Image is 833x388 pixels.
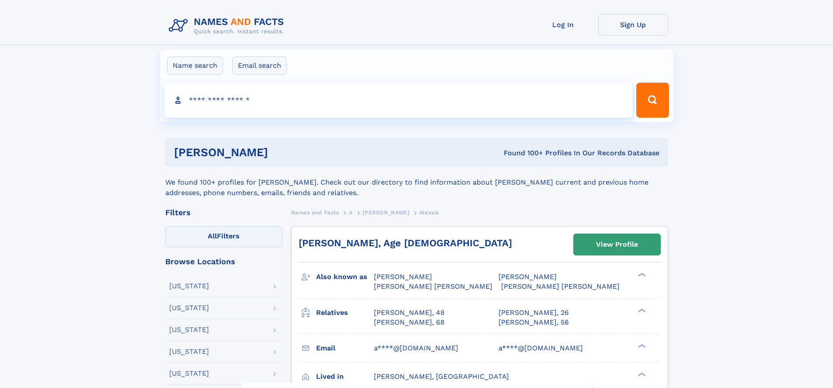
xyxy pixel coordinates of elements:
[374,308,445,318] a: [PERSON_NAME], 48
[419,210,439,216] span: Alexsis
[501,282,620,290] span: [PERSON_NAME] [PERSON_NAME]
[636,308,646,313] div: ❯
[299,238,512,248] a: [PERSON_NAME], Age [DEMOGRAPHIC_DATA]
[362,207,409,218] a: [PERSON_NAME]
[349,210,353,216] span: A
[374,282,492,290] span: [PERSON_NAME] [PERSON_NAME]
[316,369,374,384] h3: Lived in
[169,304,209,311] div: [US_STATE]
[291,207,339,218] a: Names and Facts
[164,83,633,118] input: search input
[208,232,217,240] span: All
[636,371,646,377] div: ❯
[374,318,445,327] a: [PERSON_NAME], 68
[169,370,209,377] div: [US_STATE]
[498,308,569,318] a: [PERSON_NAME], 26
[349,207,353,218] a: A
[165,167,668,198] div: We found 100+ profiles for [PERSON_NAME]. Check out our directory to find information about [PERS...
[362,210,409,216] span: [PERSON_NAME]
[165,226,282,247] label: Filters
[316,269,374,284] h3: Also known as
[596,234,638,255] div: View Profile
[528,14,598,35] a: Log In
[169,283,209,290] div: [US_STATE]
[386,148,659,158] div: Found 100+ Profiles In Our Records Database
[316,341,374,356] h3: Email
[636,343,646,349] div: ❯
[598,14,668,35] a: Sign Up
[174,147,386,158] h1: [PERSON_NAME]
[232,56,287,75] label: Email search
[636,272,646,278] div: ❯
[167,56,223,75] label: Name search
[316,305,374,320] h3: Relatives
[374,372,509,381] span: [PERSON_NAME], [GEOGRAPHIC_DATA]
[498,318,569,327] a: [PERSON_NAME], 56
[169,326,209,333] div: [US_STATE]
[165,258,282,266] div: Browse Locations
[574,234,660,255] a: View Profile
[169,348,209,355] div: [US_STATE]
[374,273,432,281] span: [PERSON_NAME]
[498,273,557,281] span: [PERSON_NAME]
[165,14,291,38] img: Logo Names and Facts
[636,83,669,118] button: Search Button
[165,209,282,217] div: Filters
